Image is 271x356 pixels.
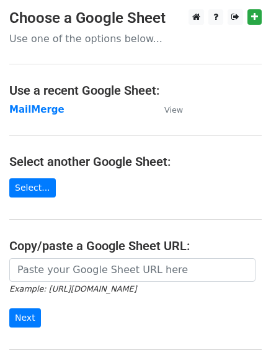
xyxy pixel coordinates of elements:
[9,104,64,115] a: MailMerge
[9,258,255,282] input: Paste your Google Sheet URL here
[9,9,262,27] h3: Choose a Google Sheet
[9,178,56,198] a: Select...
[9,83,262,98] h4: Use a recent Google Sheet:
[9,154,262,169] h4: Select another Google Sheet:
[9,238,262,253] h4: Copy/paste a Google Sheet URL:
[152,104,183,115] a: View
[9,32,262,45] p: Use one of the options below...
[164,105,183,115] small: View
[9,284,136,293] small: Example: [URL][DOMAIN_NAME]
[9,308,41,328] input: Next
